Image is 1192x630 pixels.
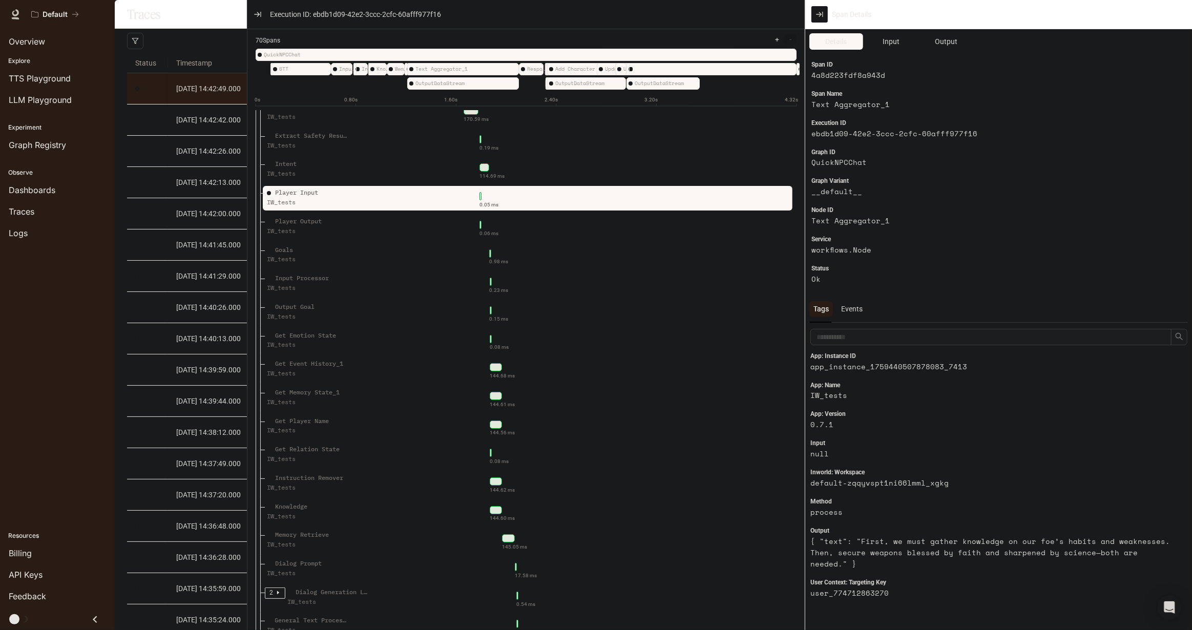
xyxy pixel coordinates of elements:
span: Span ID [811,60,833,70]
div: OutputDataStream [407,77,519,90]
span: OutputDataStream [415,79,519,88]
div: Instruction Remover IW_tests [265,473,349,499]
div: Memory Update [546,63,797,75]
div: IW_tests [267,397,349,407]
div: Dialog Prompt IW_tests [265,559,349,584]
div: 0.06 ms [479,229,498,238]
div: IW_tests [267,169,349,179]
span: caret-right [276,590,281,595]
div: 0.98 ms [489,258,508,266]
div: IW_tests [267,255,349,264]
span: Service [811,235,831,244]
span: Text Aggregator_1 [415,65,519,73]
div: Get Memory State_1 [275,388,340,397]
div: Instruction Remover [275,473,343,483]
span: Input [883,36,900,47]
div: Memory Retrieve [387,63,405,75]
div: Save Memory [797,63,800,75]
div: Knowledge [368,63,386,75]
span: [DATE] 14:35:24.000 [176,616,241,624]
span: Update Relation State [623,65,630,73]
div: Get Event History_1 IW_tests [265,359,349,385]
div: IW_tests [267,483,349,493]
span: Method [810,497,832,507]
div: IW_tests [267,569,349,578]
text: 0.80s [344,97,358,102]
span: Response Safety Check [527,65,548,73]
span: App: Instance ID [810,351,856,361]
a: [DATE] 14:42:13.000 [176,177,331,188]
div: 0.05 ms [479,201,498,209]
span: Details [826,36,847,47]
div: IW_tests [287,597,369,607]
article: user_774712863270 [810,587,1176,599]
text: 1.60s [444,97,457,102]
span: [DATE] 14:40:26.000 [176,303,241,311]
button: Execution ID:ebdb1d09-42e2-3ccc-2cfc-60afff977f16 [266,6,457,23]
div: Update Relation State [615,63,626,75]
article: app_instance_1759440507878083_7413 [810,361,1176,372]
span: [DATE] 14:41:45.000 [176,241,241,249]
div: Dialog Generation LLM IW_tests [285,587,369,613]
button: Output [919,33,973,50]
span: [DATE] 14:40:13.000 [176,334,241,343]
div: IW_tests [267,283,349,293]
div: Player Input [275,188,318,198]
button: Input [864,33,918,50]
div: IW_tests [267,141,349,151]
div: IW_tests [267,369,349,379]
article: Ok [811,274,1174,285]
div: Input Processor IW_tests [265,274,349,299]
article: 4a8d223fdf8a943d [811,70,1174,81]
span: [DATE] 14:39:44.000 [176,397,241,405]
div: Indexed TTS [626,63,630,75]
button: All workspaces [27,4,83,25]
div: Get Emotion State IW_tests [265,331,349,356]
div: Open Intercom Messenger [1157,595,1182,620]
div: Events [837,301,867,317]
div: Input (Text/Audio/Trigger/Action) [270,63,274,75]
span: User Context: Targeting Key [810,578,886,587]
a: [DATE] 14:36:28.000 [176,552,331,563]
div: Get Player Name IW_tests [265,416,349,442]
a: [DATE] 14:40:26.000 [176,302,331,313]
a: [DATE] 14:42:26.000 [176,145,331,157]
span: [DATE] 14:42:42.000 [176,116,241,124]
div: 170.59 ms [464,115,489,123]
span: Memory Update [554,65,797,73]
div: 0.54 ms [516,600,535,608]
div: IW_tests [267,454,349,464]
span: Timestamp [168,49,340,77]
div: Player Output [275,217,322,226]
span: [DATE] 14:41:29.000 [176,272,241,280]
button: + [771,33,783,46]
span: [DATE] 14:37:49.000 [176,459,241,468]
div: 0.23 ms [490,286,509,295]
a: [DATE] 14:35:59.000 [176,583,331,594]
a: [DATE] 14:41:29.000 [176,270,331,282]
article: 0.7.1 [810,419,1176,430]
div: OutputDataStream [547,77,626,90]
text: 3.20s [644,97,658,102]
span: Output [935,36,957,47]
p: Default [43,10,68,19]
div: 0.15 ms [490,315,509,323]
div: Response Safety Check [519,63,543,75]
text: 4.32s [785,97,798,102]
span: [DATE] 14:36:48.000 [176,522,241,530]
span: [DATE] 14:37:20.000 [176,491,241,499]
span: Knowledge [377,65,390,73]
div: 0.19 ms [479,144,498,152]
span: Add Character Speech Event [555,65,630,73]
div: Text Aggregator_1 [407,63,519,75]
div: Output Goal [275,302,315,312]
div: Input Safety Check IW_tests [265,102,349,128]
span: App: Version [810,409,846,419]
a: [DATE] 14:37:20.000 [176,489,331,500]
div: 145.05 ms [502,543,527,551]
div: IW_tests [267,312,349,322]
span: Graph ID [811,148,835,157]
div: 144.61 ms [490,401,515,409]
div: General Text Processor [275,616,349,625]
span: + [775,36,779,43]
